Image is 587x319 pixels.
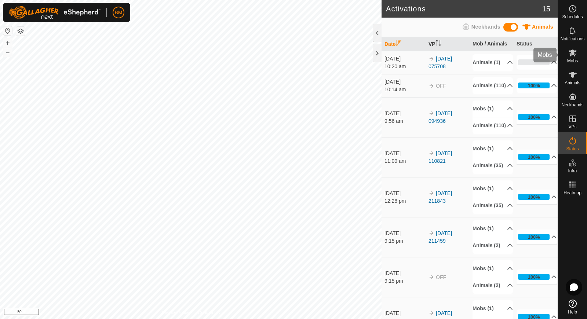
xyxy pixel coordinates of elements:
[473,220,513,237] p-accordion-header: Mobs (1)
[473,277,513,294] p-accordion-header: Animals (2)
[473,260,513,277] p-accordion-header: Mobs (1)
[528,114,540,121] div: 100%
[473,140,513,157] p-accordion-header: Mobs (1)
[429,110,434,116] img: arrow
[518,114,550,120] div: 100%
[386,4,542,13] h2: Activations
[561,37,584,41] span: Notifications
[471,24,500,30] span: Neckbands
[9,6,101,19] img: Gallagher Logo
[382,37,426,51] th: Date
[568,169,577,173] span: Infra
[435,41,441,47] p-sorticon: Activate to sort
[429,190,434,196] img: arrow
[518,82,550,88] div: 100%
[3,26,12,35] button: Reset Map
[528,154,540,161] div: 100%
[473,197,513,214] p-accordion-header: Animals (35)
[517,150,557,164] p-accordion-header: 100%
[429,230,434,236] img: arrow
[562,15,583,19] span: Schedules
[517,110,557,124] p-accordion-header: 100%
[473,77,513,94] p-accordion-header: Animals (110)
[514,37,558,51] th: Status
[384,237,425,245] div: 9:15 pm
[429,150,452,164] a: [DATE] 110821
[518,234,550,240] div: 100%
[384,110,425,117] div: [DATE]
[429,56,452,69] a: [DATE] 075708
[3,48,12,57] button: –
[518,274,550,280] div: 100%
[565,81,580,85] span: Animals
[542,3,550,14] span: 15
[198,309,220,316] a: Contact Us
[429,110,452,124] a: [DATE] 094936
[384,55,425,63] div: [DATE]
[518,194,550,200] div: 100%
[16,27,25,36] button: Map Layers
[532,24,553,30] span: Animals
[473,180,513,197] p-accordion-header: Mobs (1)
[518,59,550,65] div: 0%
[162,309,189,316] a: Privacy Policy
[384,230,425,237] div: [DATE]
[429,274,434,280] img: arrow
[473,117,513,134] p-accordion-header: Animals (110)
[528,82,540,89] div: 100%
[517,269,557,284] p-accordion-header: 100%
[429,190,452,204] a: [DATE] 211843
[3,38,12,47] button: +
[558,297,587,317] a: Help
[564,191,581,195] span: Heatmap
[436,83,446,89] span: OFF
[473,100,513,117] p-accordion-header: Mobs (1)
[429,56,434,62] img: arrow
[384,63,425,70] div: 10:20 am
[528,234,540,241] div: 100%
[384,309,425,317] div: [DATE]
[384,150,425,157] div: [DATE]
[473,300,513,317] p-accordion-header: Mobs (1)
[473,237,513,254] p-accordion-header: Animals (2)
[384,277,425,285] div: 9:15 pm
[436,274,446,280] span: OFF
[517,230,557,244] p-accordion-header: 100%
[470,37,514,51] th: Mob / Animals
[429,310,434,316] img: arrow
[517,55,557,70] p-accordion-header: 0%
[517,190,557,204] p-accordion-header: 100%
[384,117,425,125] div: 9:56 am
[528,274,540,280] div: 100%
[384,190,425,197] div: [DATE]
[384,269,425,277] div: [DATE]
[528,194,540,201] div: 100%
[429,230,452,244] a: [DATE] 211459
[384,86,425,93] div: 10:14 am
[561,103,583,107] span: Neckbands
[568,310,577,314] span: Help
[568,125,576,129] span: VPs
[429,83,434,89] img: arrow
[518,154,550,160] div: 100%
[384,157,425,165] div: 11:09 am
[384,78,425,86] div: [DATE]
[395,41,401,47] p-sorticon: Activate to sort
[429,150,434,156] img: arrow
[384,197,425,205] div: 12:28 pm
[517,78,557,93] p-accordion-header: 100%
[473,157,513,174] p-accordion-header: Animals (35)
[426,37,470,51] th: VP
[566,147,579,151] span: Status
[115,9,123,16] span: BM
[567,59,578,63] span: Mobs
[473,54,513,71] p-accordion-header: Animals (1)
